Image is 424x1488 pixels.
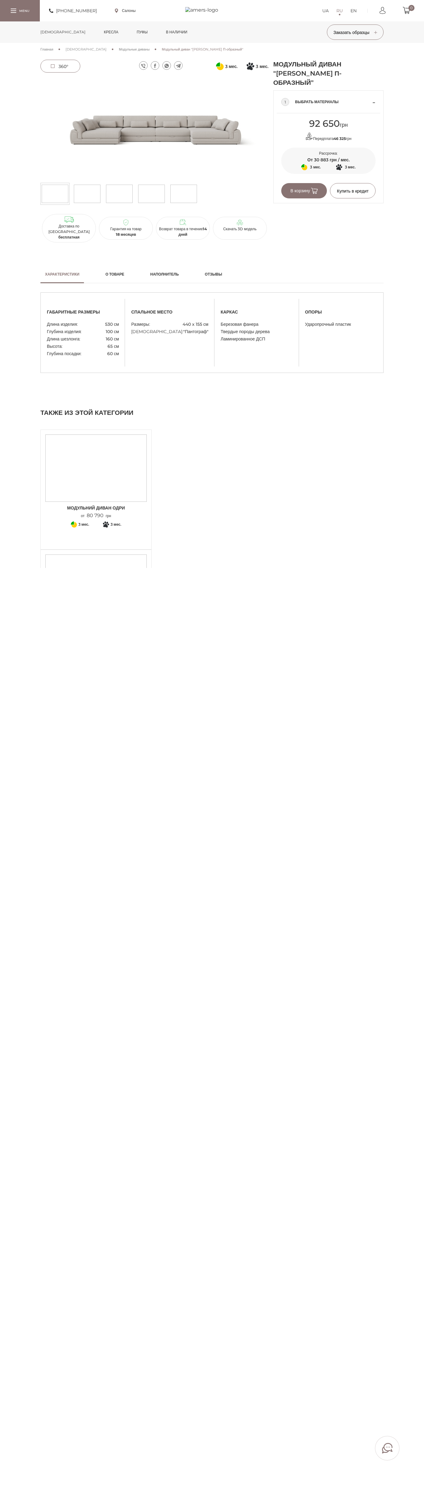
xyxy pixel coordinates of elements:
h2: Также из этой категории [40,408,384,417]
span: 3 мес. [256,63,268,70]
span: грн [309,122,348,128]
span: Длина шезлонга: [47,335,80,343]
img: Модульный диван [74,185,100,203]
p: Передплата грн [281,132,376,141]
span: 3 мес. [225,63,238,70]
p: Скачать 3D модель [215,226,264,232]
div: 1 [281,98,289,106]
span: 3 мес. [345,163,356,171]
span: Размеры: [131,321,150,328]
h1: Модульный диван "[PERSON_NAME] П-образный" [273,60,344,87]
b: 18 месяцев [116,232,136,237]
span: 160 см [106,335,119,343]
a: О товаре [101,265,129,283]
img: Модульный диван [138,185,165,203]
span: опоры [305,308,377,316]
a: [DEMOGRAPHIC_DATA] [66,47,107,52]
span: Выбрать материалы [295,98,371,106]
span: 92 650 [309,118,340,129]
a: UA [322,7,329,14]
span: грн / мес. [330,157,350,163]
h2: Характеристики [45,272,79,277]
span: 440 x 155 см [183,321,209,328]
a: EN [350,7,357,14]
span: 100 см [106,328,119,335]
a: 360° [40,60,80,73]
span: Высота: [47,343,62,350]
span: Березовая фанера [221,321,258,328]
p: Гарантия на товар [101,226,150,237]
span: "Пантограф" [183,328,208,335]
span: Ламинированное ДСП [221,335,265,343]
img: Модульный диван [42,185,68,203]
a: Пуфы [132,21,152,43]
a: whatsapp [162,61,171,70]
a: Отзывы [200,265,227,283]
img: Модульный диван [106,185,133,203]
span: 65 см [108,343,119,350]
img: Модульный диван [40,78,268,180]
button: Купить в кредит [330,183,376,198]
span: [DEMOGRAPHIC_DATA] [66,47,107,51]
span: 3 мес. [310,163,321,171]
span: Твердые породы дерева [221,328,270,335]
span: Глубина посадки: [47,350,81,357]
h2: Наполнитель [150,272,179,277]
p: от грн [81,513,111,519]
a: facebook [151,61,159,70]
span: 360° [59,64,68,69]
button: Заказать образцы [327,24,384,40]
b: бесплатная [59,235,80,239]
a: Модульний диван Одри Модульний диван Одри Модульний диван Одри от80 790грн [45,434,147,519]
svg: Покупка частями от монобанк [247,62,254,70]
a: viber [139,61,148,70]
span: Модульные диваны [119,47,150,51]
span: Главная [40,47,53,51]
a: RU [336,7,343,14]
svg: Оплата частями от ПриватБанка [216,62,224,70]
a: Модульные диваны [119,47,150,52]
span: спальное место [131,308,208,316]
p: Доставка по [GEOGRAPHIC_DATA] [44,224,93,240]
span: Глубина изделия: [47,328,81,335]
a: Характеристики [40,265,84,283]
span: 60 см [107,350,119,357]
p: Возврат товара в течение [158,226,207,237]
a: [DEMOGRAPHIC_DATA] [36,21,90,43]
button: В корзину [281,183,327,198]
a: [PHONE_NUMBER] [49,7,97,14]
a: Наполнитель [146,265,184,283]
span: 30 883 [314,157,328,163]
span: В корзину [290,188,318,194]
a: Модульный диван ОДРИ П - образный Модульный диван ОДРИ П - образный [45,554,147,639]
span: 80 790 [85,513,106,518]
span: Заказать образцы [333,30,377,35]
span: Ударопрочный пластик [305,321,351,328]
span: 530 см [105,321,119,328]
span: От [307,157,313,163]
span: [DEMOGRAPHIC_DATA]: [131,328,183,335]
span: Длина изделия: [47,321,78,328]
span: каркас [221,308,293,316]
a: Главная [40,47,53,52]
a: Кресла [99,21,123,43]
p: Рассрочка: [281,151,376,156]
img: s_ [170,185,197,203]
span: 0 [408,5,415,11]
span: Модульний диван Одри [45,505,147,511]
b: 46 325 [334,136,346,141]
a: telegram [174,61,183,70]
a: Салоны [115,8,136,13]
span: габаритные размеры [47,308,119,316]
h2: Отзывы [205,272,222,277]
a: в наличии [161,21,192,43]
span: Купить в кредит [337,188,369,194]
h2: О товаре [105,272,124,277]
